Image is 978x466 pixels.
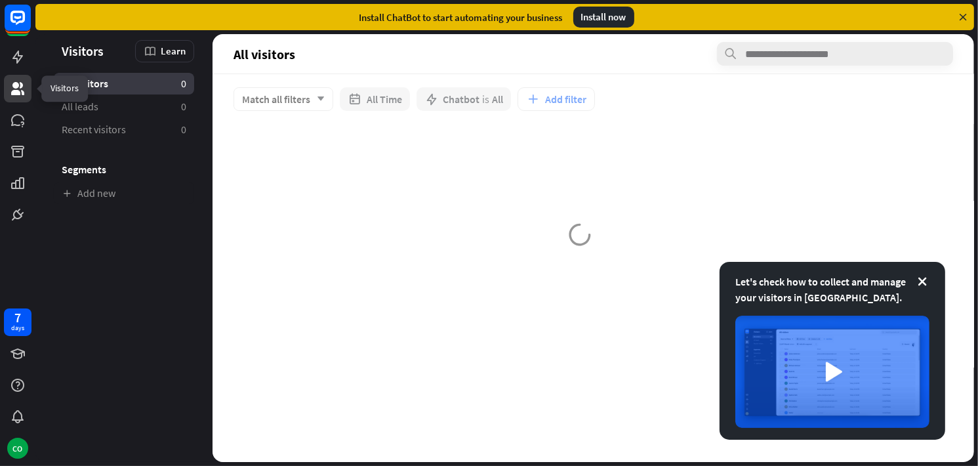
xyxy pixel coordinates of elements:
div: CO [7,438,28,459]
aside: 0 [181,123,186,137]
h3: Segments [54,163,194,176]
div: Let's check how to collect and manage your visitors in [GEOGRAPHIC_DATA]. [735,274,929,305]
span: Learn [161,45,186,57]
div: days [11,324,24,333]
aside: 0 [181,77,186,91]
a: All leads 0 [54,96,194,117]
a: Recent visitors 0 [54,119,194,140]
button: Open LiveChat chat widget [10,5,50,45]
span: All visitors [234,47,295,62]
div: 7 [14,312,21,324]
a: 7 days [4,308,31,336]
span: All visitors [62,77,108,91]
a: Add new [54,182,194,204]
span: All leads [62,100,98,114]
span: Recent visitors [62,123,126,137]
span: Visitors [62,43,104,58]
div: Install ChatBot to start automating your business [359,11,563,24]
div: Install now [573,7,634,28]
img: image [735,316,929,428]
aside: 0 [181,100,186,114]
